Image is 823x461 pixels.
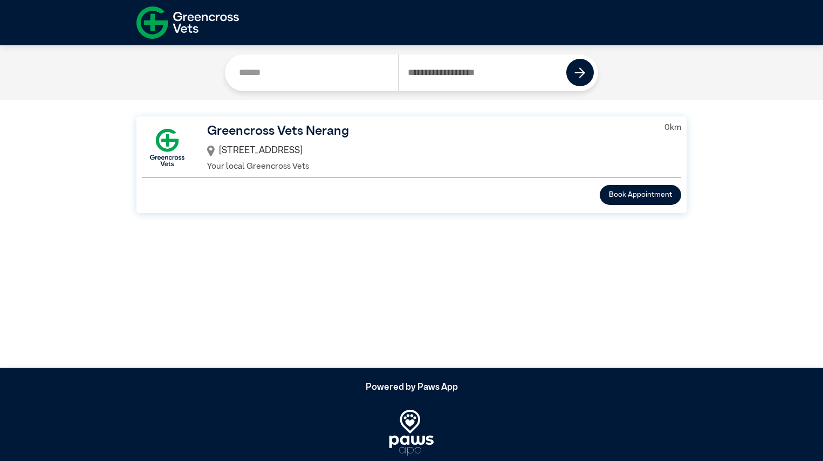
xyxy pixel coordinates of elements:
input: Search by Clinic Name [229,54,397,91]
img: PawsApp [389,410,434,456]
h5: Powered by Paws App [136,382,687,393]
img: icon-right [574,67,585,78]
div: [STREET_ADDRESS] [207,141,650,161]
button: Book Appointment [600,185,681,205]
img: f-logo [136,3,239,43]
p: 0 km [664,122,681,134]
input: Search by Postcode [398,54,567,91]
p: Your local Greencross Vets [207,161,650,173]
h3: Greencross Vets Nerang [207,122,650,141]
img: GX-Square.png [142,122,193,173]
